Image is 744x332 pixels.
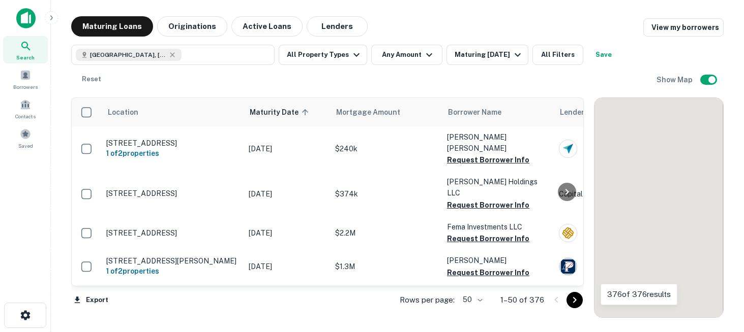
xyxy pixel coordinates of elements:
[249,227,325,239] p: [DATE]
[459,292,484,307] div: 50
[3,124,48,152] a: Saved
[567,292,583,308] button: Go to next page
[249,143,325,154] p: [DATE]
[594,98,723,317] div: 0 0
[106,148,239,159] h6: 1 of 2 properties
[90,50,166,59] span: [GEOGRAPHIC_DATA], [GEOGRAPHIC_DATA], [GEOGRAPHIC_DATA]
[106,139,239,148] p: [STREET_ADDRESS]
[532,45,583,65] button: All Filters
[107,106,138,118] span: Location
[335,227,437,239] p: $2.2M
[336,106,413,118] span: Mortgage Amount
[157,16,227,37] button: Originations
[447,45,528,65] button: Maturing [DATE]
[448,106,501,118] span: Borrower Name
[335,261,437,272] p: $1.3M
[3,95,48,122] a: Contacts
[500,294,544,306] p: 1–50 of 376
[106,256,239,265] p: [STREET_ADDRESS][PERSON_NAME]
[447,176,549,198] p: [PERSON_NAME] Holdings LLC
[106,189,239,198] p: [STREET_ADDRESS]
[71,292,111,308] button: Export
[447,154,529,166] button: Request Borrower Info
[447,233,529,245] button: Request Borrower Info
[335,188,437,200] p: $374k
[279,45,367,65] button: All Property Types
[249,188,325,200] p: [DATE]
[101,98,244,126] th: Location
[75,69,108,89] button: Reset
[442,98,554,126] th: Borrower Name
[447,267,529,279] button: Request Borrower Info
[249,261,325,272] p: [DATE]
[231,16,303,37] button: Active Loans
[16,53,35,61] span: Search
[447,131,549,154] p: [PERSON_NAME] [PERSON_NAME]
[307,16,368,37] button: Lenders
[607,288,671,301] p: 376 of 376 results
[693,251,744,300] iframe: Chat Widget
[400,294,455,306] p: Rows per page:
[447,255,549,266] p: [PERSON_NAME]
[371,45,442,65] button: Any Amount
[15,112,36,120] span: Contacts
[13,83,38,91] span: Borrowers
[447,199,529,211] button: Request Borrower Info
[18,142,33,150] span: Saved
[447,221,549,233] p: Fema Investments LLC
[106,265,239,277] h6: 1 of 2 properties
[554,98,717,126] th: Lender
[455,49,524,61] div: Maturing [DATE]
[3,65,48,93] a: Borrowers
[106,228,239,238] p: [STREET_ADDRESS]
[657,74,694,85] h6: Show Map
[3,36,48,63] a: Search
[71,16,153,37] button: Maturing Loans
[71,45,275,65] button: [GEOGRAPHIC_DATA], [GEOGRAPHIC_DATA], [GEOGRAPHIC_DATA]
[587,45,620,65] button: Save your search to get updates of matches that match your search criteria.
[16,8,36,28] img: capitalize-icon.png
[643,18,724,37] a: View my borrowers
[244,98,330,126] th: Maturity Date
[330,98,442,126] th: Mortgage Amount
[250,106,312,118] span: Maturity Date
[335,143,437,154] p: $240k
